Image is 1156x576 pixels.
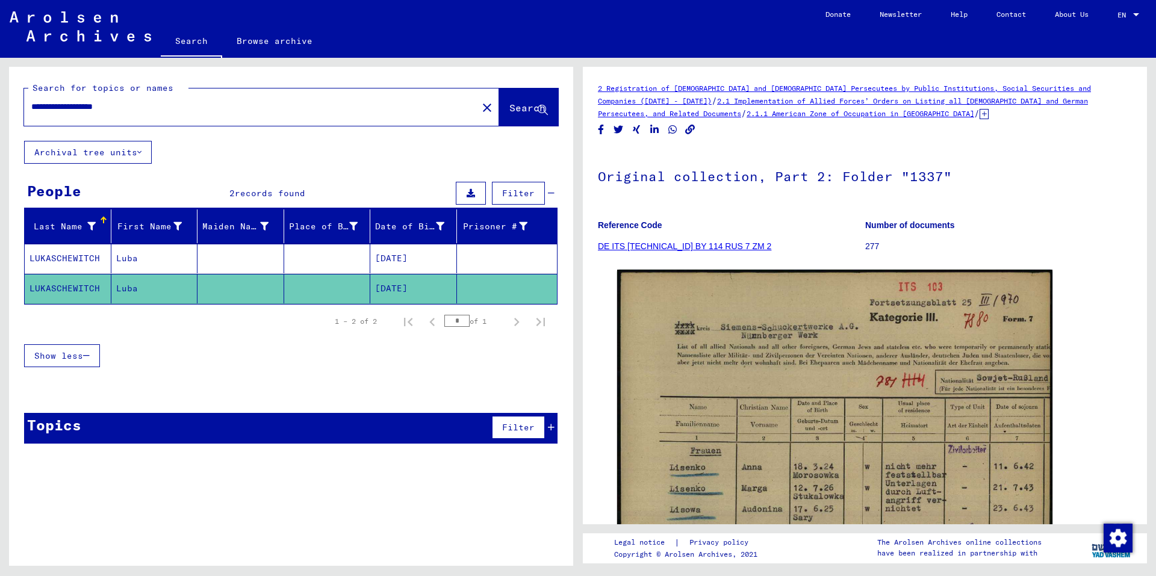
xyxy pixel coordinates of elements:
div: First Name [116,220,182,233]
h1: Original collection, Part 2: Folder "1337" [598,149,1132,202]
div: | [614,536,763,549]
button: Share on Xing [630,122,643,137]
button: Share on Twitter [612,122,625,137]
button: Filter [492,182,545,205]
mat-cell: [DATE] [370,244,457,273]
a: Search [161,26,222,58]
mat-header-cell: Place of Birth [284,209,371,243]
p: Copyright © Arolsen Archives, 2021 [614,549,763,560]
button: Previous page [420,309,444,333]
mat-header-cell: Prisoner # [457,209,558,243]
div: Topics [27,414,81,436]
span: / [712,95,717,106]
button: Copy link [684,122,697,137]
img: yv_logo.png [1089,533,1134,563]
button: Share on LinkedIn [648,122,661,137]
span: Search [509,102,545,114]
span: 2 [229,188,235,199]
div: Maiden Name [202,220,269,233]
a: 2.1.1 American Zone of Occupation in [GEOGRAPHIC_DATA] [747,109,974,118]
span: / [974,108,980,119]
mat-label: Search for topics or names [33,82,173,93]
mat-header-cell: First Name [111,209,198,243]
a: DE ITS [TECHNICAL_ID] BY 114 RUS 7 ZM 2 [598,241,771,251]
button: First page [396,309,420,333]
button: Filter [492,416,545,439]
mat-cell: [DATE] [370,274,457,303]
div: Date of Birth [375,220,444,233]
span: / [741,108,747,119]
div: Place of Birth [289,217,373,236]
div: of 1 [444,315,505,327]
mat-icon: close [480,101,494,115]
a: 2 Registration of [DEMOGRAPHIC_DATA] and [DEMOGRAPHIC_DATA] Persecutees by Public Institutions, S... [598,84,1091,105]
a: Privacy policy [680,536,763,549]
mat-cell: Luba [111,274,198,303]
div: Last Name [30,217,111,236]
div: Date of Birth [375,217,459,236]
mat-cell: LUKASCHEWITCH [25,274,111,303]
button: Last page [529,309,553,333]
b: Reference Code [598,220,662,230]
div: Prisoner # [462,217,543,236]
mat-header-cell: Maiden Name [197,209,284,243]
div: First Name [116,217,197,236]
b: Number of documents [865,220,955,230]
button: Search [499,88,558,126]
span: EN [1117,11,1131,19]
div: Place of Birth [289,220,358,233]
button: Next page [505,309,529,333]
a: 2.1 Implementation of Allied Forces’ Orders on Listing all [DEMOGRAPHIC_DATA] and German Persecut... [598,96,1088,118]
mat-header-cell: Last Name [25,209,111,243]
button: Clear [475,95,499,119]
p: 277 [865,240,1132,253]
mat-header-cell: Date of Birth [370,209,457,243]
span: Filter [502,188,535,199]
p: have been realized in partnership with [877,548,1042,559]
div: Prisoner # [462,220,528,233]
button: Show less [24,344,100,367]
div: People [27,180,81,202]
span: records found [235,188,305,199]
span: Show less [34,350,83,361]
img: Arolsen_neg.svg [10,11,151,42]
div: Maiden Name [202,217,284,236]
mat-cell: LUKASCHEWITCH [25,244,111,273]
mat-cell: Luba [111,244,198,273]
button: Archival tree units [24,141,152,164]
a: Legal notice [614,536,674,549]
div: Last Name [30,220,96,233]
a: Browse archive [222,26,327,55]
button: Share on Facebook [595,122,608,137]
p: The Arolsen Archives online collections [877,537,1042,548]
button: Share on WhatsApp [667,122,679,137]
div: 1 – 2 of 2 [335,316,377,327]
span: Filter [502,422,535,433]
img: Change consent [1104,524,1133,553]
